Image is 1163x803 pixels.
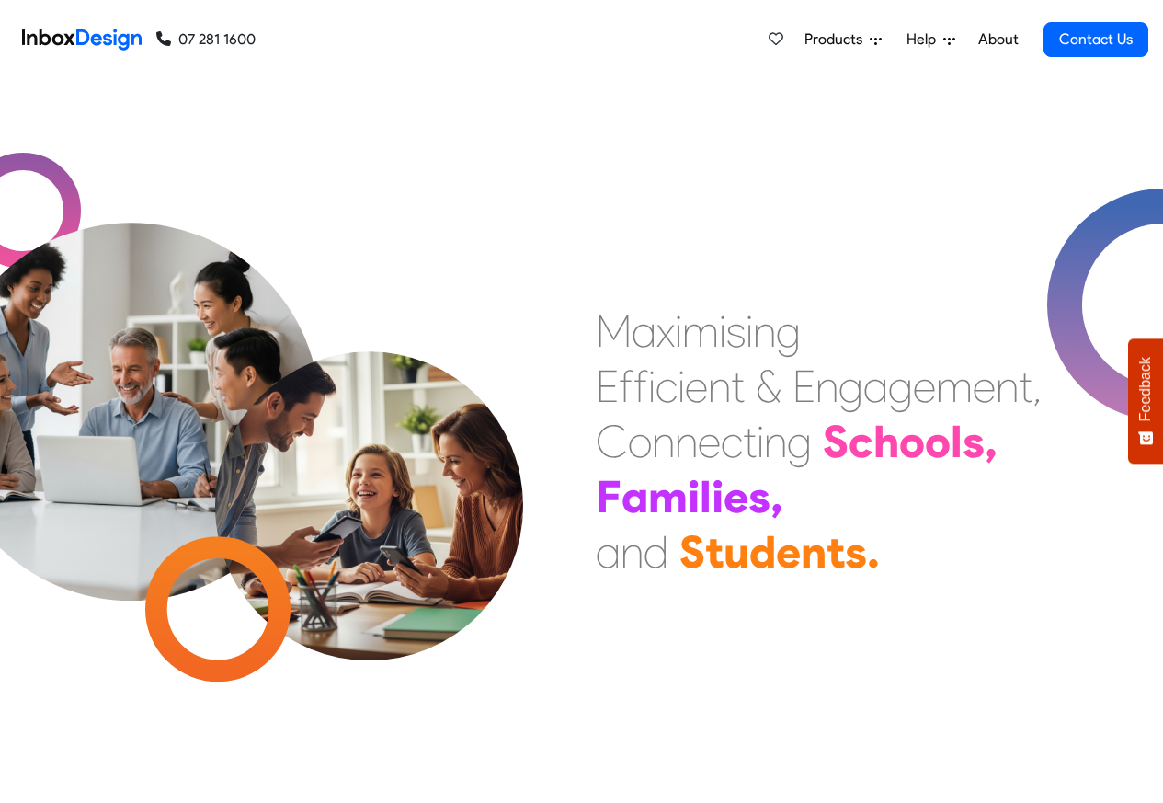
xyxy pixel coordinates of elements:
div: n [815,359,838,414]
span: Help [906,29,943,51]
div: F [596,469,621,524]
div: d [644,524,668,579]
a: Products [797,21,889,58]
div: f [619,359,633,414]
div: n [708,359,731,414]
div: n [753,304,776,359]
div: g [838,359,863,414]
div: e [973,359,996,414]
div: u [724,524,749,579]
div: e [724,469,748,524]
div: n [621,524,644,579]
div: n [652,414,675,469]
div: E [596,359,619,414]
div: o [925,414,951,469]
div: l [700,469,712,524]
div: a [621,469,648,524]
img: parents_with_child.png [177,275,562,660]
div: C [596,414,628,469]
button: Feedback - Show survey [1128,338,1163,464]
div: n [764,414,787,469]
div: c [849,414,873,469]
div: f [633,359,648,414]
div: m [648,469,688,524]
span: Feedback [1137,357,1154,421]
a: Help [899,21,963,58]
div: a [596,524,621,579]
a: 07 281 1600 [156,29,256,51]
a: Contact Us [1043,22,1148,57]
div: i [712,469,724,524]
a: About [973,21,1023,58]
div: i [757,414,764,469]
div: c [721,414,743,469]
div: t [827,524,845,579]
div: , [770,469,783,524]
div: s [963,414,985,469]
div: n [675,414,698,469]
div: t [705,524,724,579]
div: i [719,304,726,359]
div: . [867,524,880,579]
div: i [675,304,682,359]
div: c [656,359,678,414]
div: l [951,414,963,469]
div: i [678,359,685,414]
div: s [748,469,770,524]
div: e [776,524,801,579]
div: & [756,359,781,414]
div: , [1032,359,1042,414]
div: t [1019,359,1032,414]
div: e [913,359,936,414]
div: m [936,359,973,414]
div: g [787,414,812,469]
div: t [743,414,757,469]
div: d [749,524,776,579]
div: x [656,304,675,359]
div: e [698,414,721,469]
div: h [873,414,899,469]
div: a [632,304,656,359]
div: o [628,414,652,469]
div: a [863,359,888,414]
div: i [648,359,656,414]
div: E [792,359,815,414]
div: s [726,304,746,359]
div: m [682,304,719,359]
div: n [801,524,827,579]
div: t [731,359,745,414]
div: s [845,524,867,579]
span: Products [804,29,870,51]
div: Maximising Efficient & Engagement, Connecting Schools, Families, and Students. [596,304,1042,579]
div: g [888,359,913,414]
div: n [996,359,1019,414]
div: S [823,414,849,469]
div: g [776,304,801,359]
div: o [899,414,925,469]
div: M [596,304,632,359]
div: i [688,469,700,524]
div: i [746,304,753,359]
div: , [985,414,998,469]
div: S [679,524,705,579]
div: e [685,359,708,414]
